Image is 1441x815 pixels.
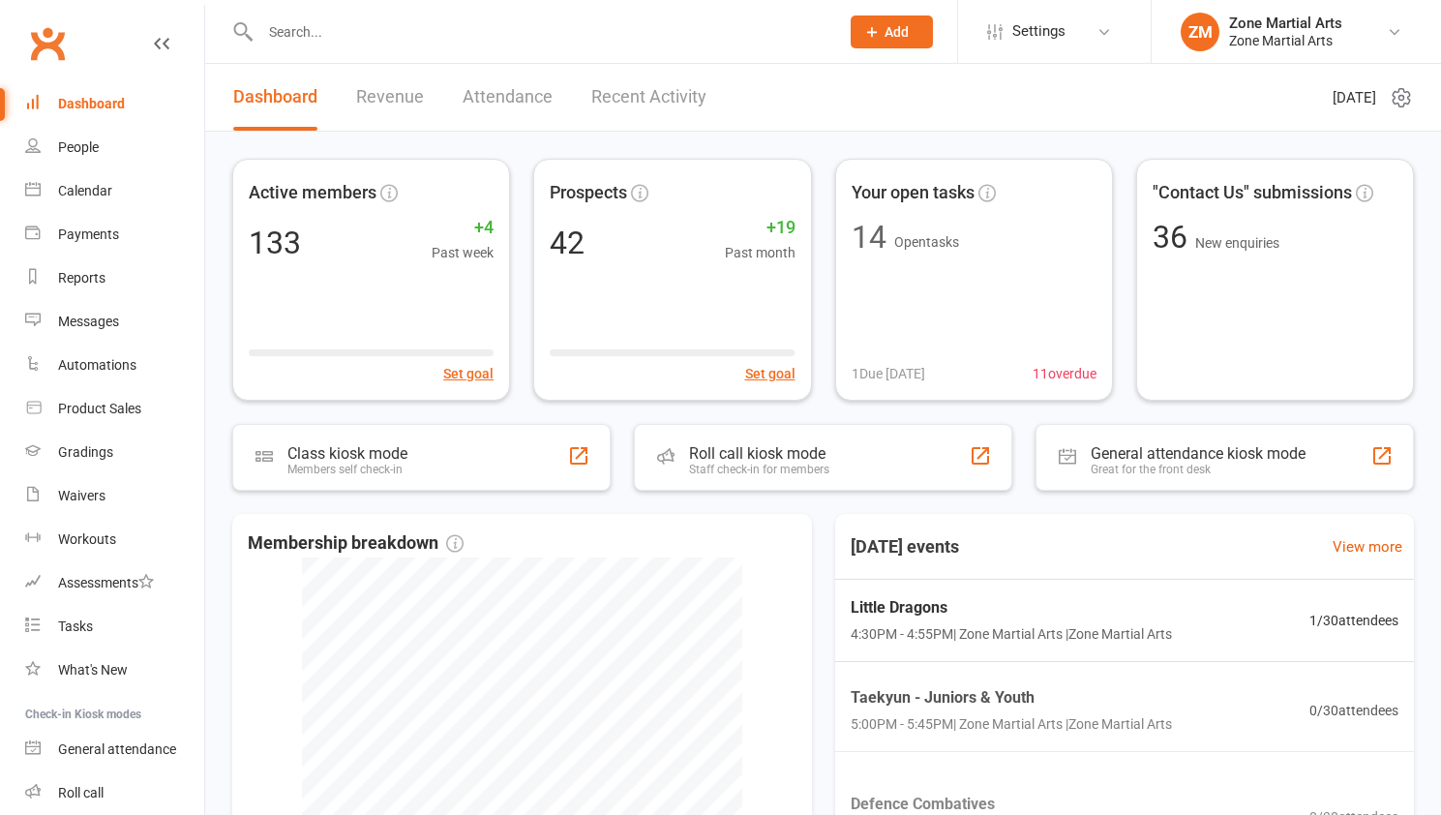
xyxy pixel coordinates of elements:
[25,728,204,771] a: General attendance kiosk mode
[725,242,796,263] span: Past month
[1309,610,1398,631] span: 1 / 30 attendees
[725,214,796,242] span: +19
[550,227,585,258] div: 42
[25,474,204,518] a: Waivers
[58,785,104,800] div: Roll call
[58,314,119,329] div: Messages
[689,463,829,476] div: Staff check-in for members
[852,363,925,384] span: 1 Due [DATE]
[58,488,105,503] div: Waivers
[58,444,113,460] div: Gradings
[58,575,154,590] div: Assessments
[58,139,99,155] div: People
[58,531,116,547] div: Workouts
[58,741,176,757] div: General attendance
[287,463,407,476] div: Members self check-in
[1091,463,1306,476] div: Great for the front desk
[1333,86,1376,109] span: [DATE]
[443,363,494,384] button: Set goal
[58,401,141,416] div: Product Sales
[851,15,933,48] button: Add
[25,518,204,561] a: Workouts
[1309,700,1398,721] span: 0 / 30 attendees
[58,619,93,634] div: Tasks
[894,234,959,250] span: Open tasks
[463,64,553,131] a: Attendance
[25,300,204,344] a: Messages
[255,18,826,45] input: Search...
[58,226,119,242] div: Payments
[25,169,204,213] a: Calendar
[25,82,204,126] a: Dashboard
[1153,179,1352,207] span: "Contact Us" submissions
[249,179,376,207] span: Active members
[852,179,975,207] span: Your open tasks
[851,685,1172,710] span: Taekyun - Juniors & Youth
[248,529,464,558] span: Membership breakdown
[550,179,627,207] span: Prospects
[58,662,128,678] div: What's New
[25,126,204,169] a: People
[745,363,796,384] button: Set goal
[885,24,909,40] span: Add
[1181,13,1219,51] div: ZM
[835,529,975,564] h3: [DATE] events
[58,270,105,286] div: Reports
[58,357,136,373] div: Automations
[25,344,204,387] a: Automations
[432,214,494,242] span: +4
[25,257,204,300] a: Reports
[1229,32,1342,49] div: Zone Martial Arts
[852,222,886,253] div: 14
[233,64,317,131] a: Dashboard
[58,96,125,111] div: Dashboard
[249,227,301,258] div: 133
[25,605,204,649] a: Tasks
[1333,535,1402,558] a: View more
[25,213,204,257] a: Payments
[25,649,204,692] a: What's New
[851,595,1172,620] span: Little Dragons
[58,183,112,198] div: Calendar
[851,714,1172,736] span: 5:00PM - 5:45PM | Zone Martial Arts | Zone Martial Arts
[689,444,829,463] div: Roll call kiosk mode
[23,19,72,68] a: Clubworx
[1229,15,1342,32] div: Zone Martial Arts
[25,771,204,815] a: Roll call
[25,561,204,605] a: Assessments
[1153,219,1195,256] span: 36
[851,623,1172,645] span: 4:30PM - 4:55PM | Zone Martial Arts | Zone Martial Arts
[432,242,494,263] span: Past week
[1195,235,1279,251] span: New enquiries
[287,444,407,463] div: Class kiosk mode
[25,431,204,474] a: Gradings
[356,64,424,131] a: Revenue
[1012,10,1066,53] span: Settings
[591,64,706,131] a: Recent Activity
[1091,444,1306,463] div: General attendance kiosk mode
[1033,363,1096,384] span: 11 overdue
[25,387,204,431] a: Product Sales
